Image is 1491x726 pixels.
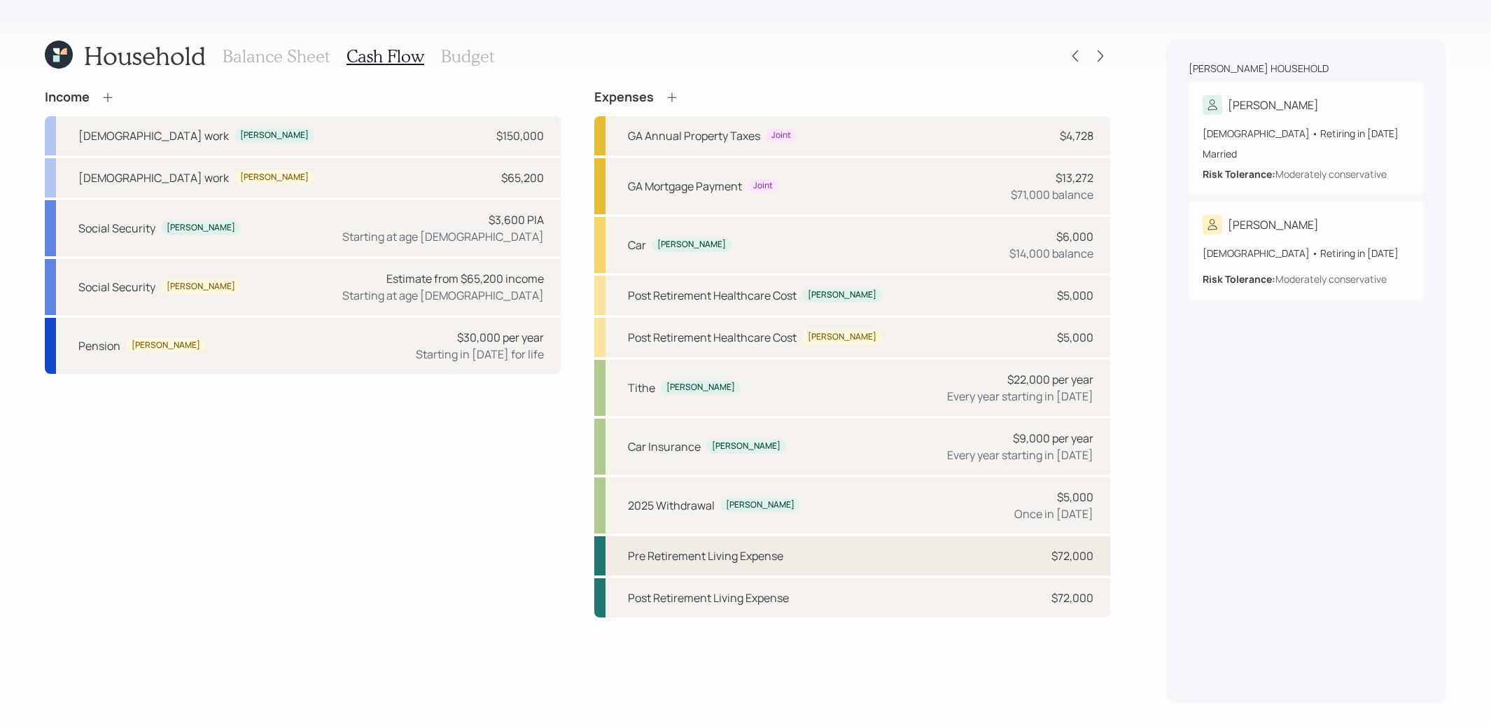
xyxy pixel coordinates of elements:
div: [PERSON_NAME] [808,331,876,343]
div: Moderately conservative [1275,272,1387,286]
div: Post Retirement Living Expense [628,589,789,606]
div: $14,000 balance [1009,245,1093,262]
b: Risk Tolerance: [1203,167,1275,181]
div: Post Retirement Healthcare Cost [628,287,797,304]
div: [PERSON_NAME] [167,281,235,293]
div: Car Insurance [628,438,701,455]
div: GA Mortgage Payment [628,178,742,195]
h4: Expenses [594,90,654,105]
div: $65,200 [501,169,544,186]
div: Joint [753,180,773,192]
div: 2025 Withdrawal [628,497,715,514]
div: $72,000 [1051,589,1093,606]
div: $9,000 per year [1013,430,1093,447]
div: Joint [771,130,791,141]
div: [PERSON_NAME] [726,499,794,511]
div: [DEMOGRAPHIC_DATA] • Retiring in [DATE] [1203,246,1410,260]
div: $71,000 balance [1011,186,1093,203]
div: Once in [DATE] [1014,505,1093,522]
div: [PERSON_NAME] [712,440,780,452]
div: [DEMOGRAPHIC_DATA] work [78,169,229,186]
div: [PERSON_NAME] [132,340,200,351]
h1: Household [84,41,206,71]
div: [DEMOGRAPHIC_DATA] work [78,127,229,144]
div: $5,000 [1057,489,1093,505]
div: [PERSON_NAME] [657,239,726,251]
div: Starting at age [DEMOGRAPHIC_DATA] [342,228,544,245]
div: $4,728 [1060,127,1093,144]
h3: Cash Flow [346,46,424,67]
div: [PERSON_NAME] [167,222,235,234]
b: Risk Tolerance: [1203,272,1275,286]
div: Car [628,237,646,253]
div: $5,000 [1057,287,1093,304]
div: Post Retirement Healthcare Cost [628,329,797,346]
div: Pre Retirement Living Expense [628,547,783,564]
div: [DEMOGRAPHIC_DATA] • Retiring in [DATE] [1203,126,1410,141]
div: [PERSON_NAME] [1228,216,1319,233]
div: $72,000 [1051,547,1093,564]
div: Every year starting in [DATE] [947,447,1093,463]
div: $30,000 per year [457,329,544,346]
div: Moderately conservative [1275,167,1387,181]
div: Pension [78,337,120,354]
h4: Income [45,90,90,105]
div: $6,000 [1056,228,1093,245]
div: [PERSON_NAME] [240,130,309,141]
div: Starting at age [DEMOGRAPHIC_DATA] [342,287,544,304]
div: Social Security [78,220,155,237]
div: $5,000 [1057,329,1093,346]
div: [PERSON_NAME] [240,172,309,183]
div: [PERSON_NAME] [1228,97,1319,113]
div: Tithe [628,379,655,396]
div: [PERSON_NAME] household [1189,62,1329,76]
div: [PERSON_NAME] [666,382,735,393]
div: Married [1203,146,1410,161]
div: $22,000 per year [1007,371,1093,388]
div: Starting in [DATE] for life [416,346,544,363]
div: [PERSON_NAME] [808,289,876,301]
div: $3,600 PIA [489,211,544,228]
h3: Balance Sheet [223,46,330,67]
div: Estimate from $65,200 income [386,270,544,287]
div: GA Annual Property Taxes [628,127,760,144]
div: $150,000 [496,127,544,144]
h3: Budget [441,46,494,67]
div: $13,272 [1056,169,1093,186]
div: Social Security [78,279,155,295]
div: Every year starting in [DATE] [947,388,1093,405]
